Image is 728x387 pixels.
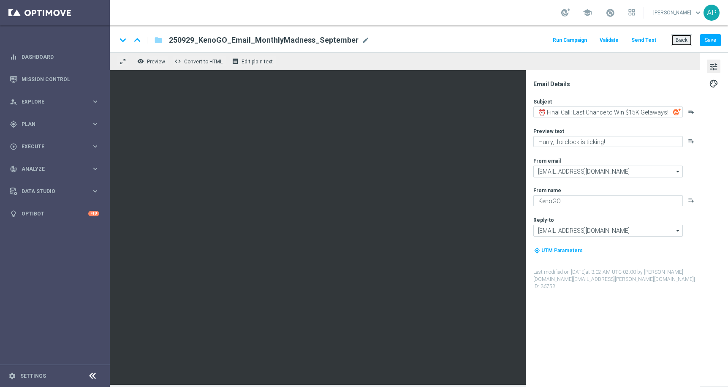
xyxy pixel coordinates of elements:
[91,165,99,173] i: keyboard_arrow_right
[230,56,277,67] button: receipt Edit plain text
[174,58,181,65] span: code
[600,37,619,43] span: Validate
[131,34,144,46] i: keyboard_arrow_up
[533,246,584,255] button: my_location UTM Parameters
[700,34,721,46] button: Save
[242,59,273,65] span: Edit plain text
[10,143,17,150] i: play_circle_outline
[709,61,718,72] span: tune
[533,98,552,105] label: Subject
[91,98,99,106] i: keyboard_arrow_right
[673,108,681,116] img: optiGenie.svg
[533,225,683,237] input: Select
[598,35,620,46] button: Validate
[541,248,583,253] span: UTM Parameters
[169,35,359,45] span: 250929_KenoGO_Email_MonthlyMadness_September
[117,34,129,46] i: keyboard_arrow_down
[583,8,592,17] span: school
[533,269,699,290] label: Last modified on [DATE] at 3:02 AM UTC-02:00 by [PERSON_NAME][DOMAIN_NAME][EMAIL_ADDRESS][PERSON_...
[22,202,88,225] a: Optibot
[22,189,91,194] span: Data Studio
[9,76,100,83] button: Mission Control
[688,197,695,204] button: playlist_add
[674,225,682,236] i: arrow_drop_down
[10,165,17,173] i: track_changes
[533,187,561,194] label: From name
[9,121,100,128] button: gps_fixed Plan keyboard_arrow_right
[688,138,695,144] button: playlist_add
[704,5,720,21] div: AP
[184,59,223,65] span: Convert to HTML
[137,58,144,65] i: remove_red_eye
[9,166,100,172] button: track_changes Analyze keyboard_arrow_right
[10,53,17,61] i: equalizer
[9,210,100,217] button: lightbulb Optibot +10
[22,166,91,172] span: Analyze
[534,248,540,253] i: my_location
[9,143,100,150] button: play_circle_outline Execute keyboard_arrow_right
[88,211,99,216] div: +10
[147,59,165,65] span: Preview
[10,120,17,128] i: gps_fixed
[671,34,692,46] button: Back
[22,68,99,90] a: Mission Control
[10,46,99,68] div: Dashboard
[10,188,91,195] div: Data Studio
[693,8,703,17] span: keyboard_arrow_down
[20,373,46,379] a: Settings
[91,120,99,128] i: keyboard_arrow_right
[674,166,682,177] i: arrow_drop_down
[154,35,163,45] i: folder
[9,98,100,105] button: person_search Explore keyboard_arrow_right
[707,76,720,90] button: palette
[10,210,17,218] i: lightbulb
[9,188,100,195] button: Data Studio keyboard_arrow_right
[172,56,226,67] button: code Convert to HTML
[652,6,704,19] a: [PERSON_NAME]keyboard_arrow_down
[22,99,91,104] span: Explore
[10,165,91,173] div: Analyze
[688,108,695,115] button: playlist_add
[232,58,239,65] i: receipt
[9,54,100,60] button: equalizer Dashboard
[91,187,99,195] i: keyboard_arrow_right
[533,128,564,135] label: Preview text
[10,120,91,128] div: Plan
[533,217,554,223] label: Reply-to
[533,166,683,177] input: Select
[10,143,91,150] div: Execute
[551,35,588,46] button: Run Campaign
[135,56,169,67] button: remove_red_eye Preview
[533,158,561,164] label: From email
[10,98,91,106] div: Explore
[91,142,99,150] i: keyboard_arrow_right
[709,78,718,89] span: palette
[10,68,99,90] div: Mission Control
[630,35,657,46] button: Send Test
[8,372,16,380] i: settings
[153,33,163,47] button: folder
[707,60,720,73] button: tune
[22,144,91,149] span: Execute
[533,80,699,88] div: Email Details
[10,202,99,225] div: Optibot
[362,36,369,44] span: mode_edit
[22,46,99,68] a: Dashboard
[10,98,17,106] i: person_search
[22,122,91,127] span: Plan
